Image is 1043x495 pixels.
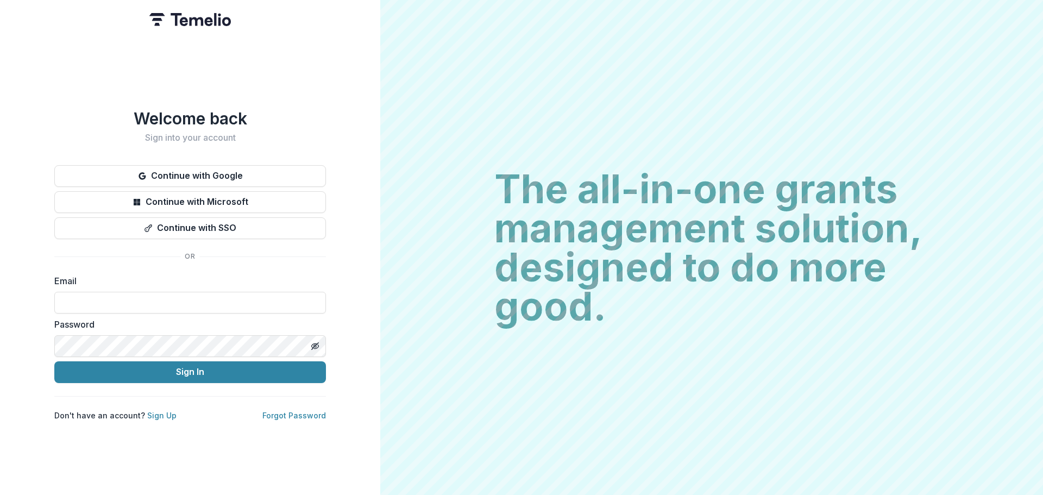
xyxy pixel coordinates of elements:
button: Toggle password visibility [306,337,324,355]
label: Email [54,274,319,287]
a: Forgot Password [262,411,326,420]
p: Don't have an account? [54,410,177,421]
img: Temelio [149,13,231,26]
h1: Welcome back [54,109,326,128]
label: Password [54,318,319,331]
button: Continue with Microsoft [54,191,326,213]
button: Continue with SSO [54,217,326,239]
button: Sign In [54,361,326,383]
button: Continue with Google [54,165,326,187]
a: Sign Up [147,411,177,420]
h2: Sign into your account [54,133,326,143]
